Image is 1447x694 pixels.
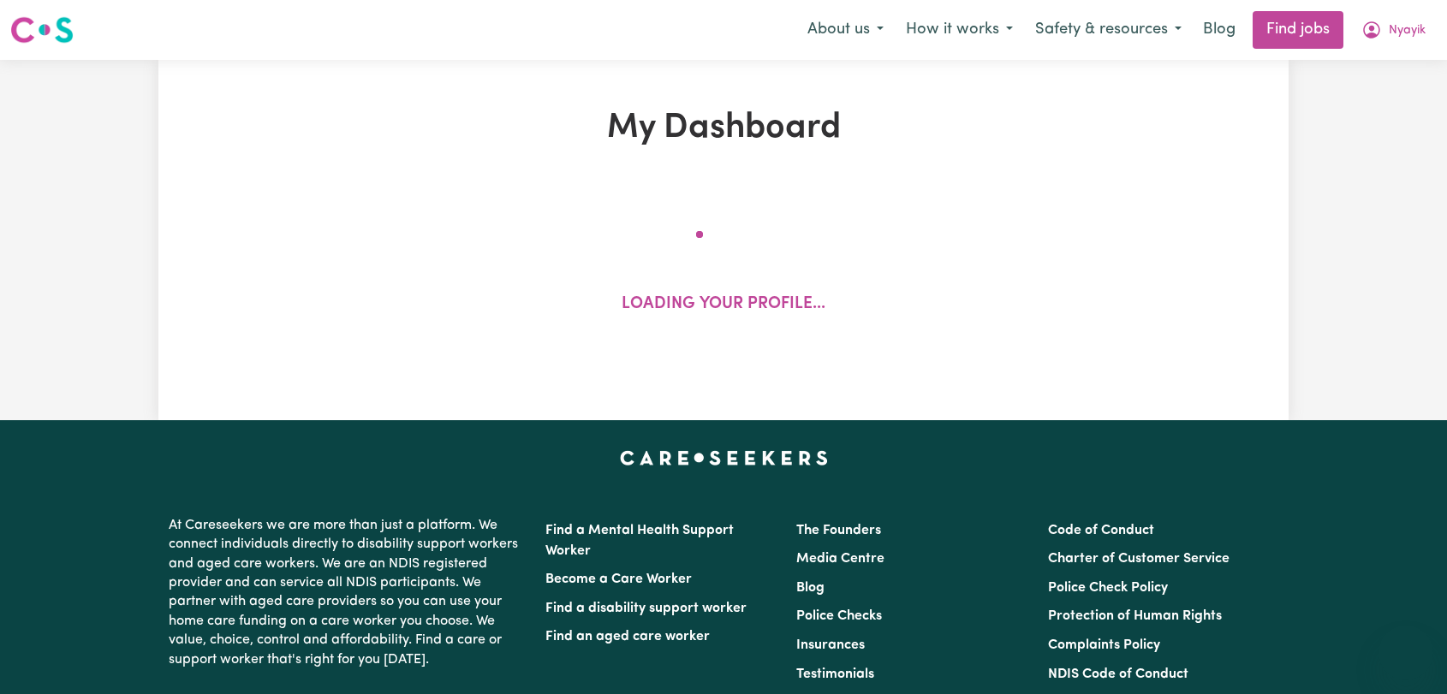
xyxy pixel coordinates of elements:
[545,572,692,586] a: Become a Care Worker
[1048,667,1188,681] a: NDIS Code of Conduct
[545,602,747,615] a: Find a disability support worker
[796,638,865,652] a: Insurances
[1193,11,1246,49] a: Blog
[1048,552,1230,566] a: Charter of Customer Service
[895,12,1024,48] button: How it works
[1048,581,1168,595] a: Police Check Policy
[622,293,825,317] p: Loading your profile...
[1350,12,1437,48] button: My Account
[545,630,710,644] a: Find an aged care worker
[1048,609,1222,623] a: Protection of Human Rights
[796,667,874,681] a: Testimonials
[796,609,882,623] a: Police Checks
[1379,626,1433,680] iframe: Button to launch messaging window
[1389,21,1426,40] span: Nyayik
[796,552,884,566] a: Media Centre
[10,10,74,50] a: Careseekers logo
[1048,638,1160,652] a: Complaints Policy
[796,12,895,48] button: About us
[1048,524,1154,537] a: Code of Conduct
[796,581,825,595] a: Blog
[620,451,828,465] a: Careseekers home page
[1024,12,1193,48] button: Safety & resources
[796,524,881,537] a: The Founders
[169,509,525,676] p: At Careseekers we are more than just a platform. We connect individuals directly to disability su...
[1253,11,1343,49] a: Find jobs
[545,524,734,558] a: Find a Mental Health Support Worker
[10,15,74,45] img: Careseekers logo
[357,108,1090,149] h1: My Dashboard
